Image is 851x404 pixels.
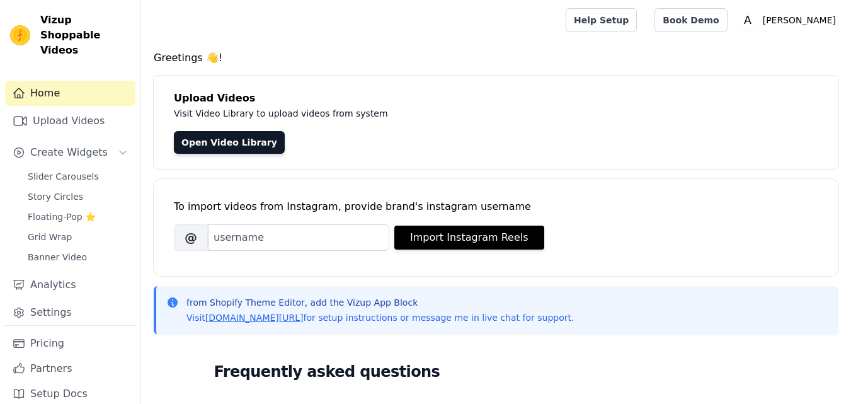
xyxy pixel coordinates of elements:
[28,170,99,183] span: Slider Carousels
[174,199,818,214] div: To import videos from Instagram, provide brand's instagram username
[5,300,135,325] a: Settings
[28,251,87,263] span: Banner Video
[40,13,130,58] span: Vizup Shoppable Videos
[30,145,108,160] span: Create Widgets
[5,140,135,165] button: Create Widgets
[744,14,751,26] text: A
[20,228,135,246] a: Grid Wrap
[28,211,96,223] span: Floating-Pop ⭐
[214,359,779,384] h2: Frequently asked questions
[174,91,818,106] h4: Upload Videos
[28,231,72,243] span: Grid Wrap
[5,272,135,297] a: Analytics
[20,188,135,205] a: Story Circles
[738,9,841,32] button: A [PERSON_NAME]
[758,9,841,32] p: [PERSON_NAME]
[205,313,304,323] a: [DOMAIN_NAME][URL]
[5,356,135,381] a: Partners
[20,248,135,266] a: Banner Video
[566,8,637,32] a: Help Setup
[5,331,135,356] a: Pricing
[20,168,135,185] a: Slider Carousels
[154,50,838,66] h4: Greetings 👋!
[5,81,135,106] a: Home
[186,296,574,309] p: from Shopify Theme Editor, add the Vizup App Block
[28,190,83,203] span: Story Circles
[208,224,389,251] input: username
[394,226,544,250] button: Import Instagram Reels
[20,208,135,226] a: Floating-Pop ⭐
[186,311,574,324] p: Visit for setup instructions or message me in live chat for support.
[654,8,727,32] a: Book Demo
[174,224,208,251] span: @
[174,131,285,154] a: Open Video Library
[174,106,738,121] p: Visit Video Library to upload videos from system
[5,108,135,134] a: Upload Videos
[10,25,30,45] img: Vizup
